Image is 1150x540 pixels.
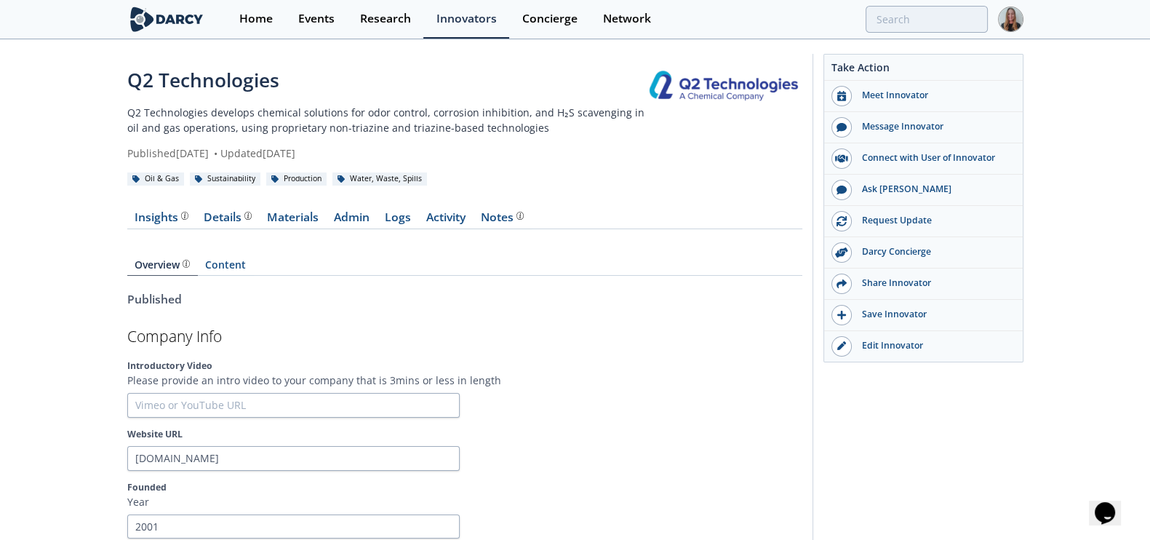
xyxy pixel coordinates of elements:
label: Introductory Video [127,360,802,373]
span: • [212,146,220,160]
p: Q2 Technologies develops chemical solutions for odor control, corrosion inhibition, and H₂S scave... [127,105,647,135]
img: information.svg [244,212,252,220]
div: Innovators [436,13,497,25]
div: Published [127,291,802,309]
div: Events [298,13,335,25]
div: Request Update [852,214,1015,227]
div: Research [360,13,411,25]
div: Network [603,13,651,25]
div: Message Innovator [852,120,1015,133]
a: Details [196,212,260,229]
div: Take Action [824,60,1023,81]
div: Meet Innovator [852,89,1015,102]
div: Share Innovator [852,277,1015,290]
input: Advanced Search [866,6,988,33]
img: logo-wide.svg [127,7,207,32]
label: Website URL [127,428,802,441]
div: Published [DATE] Updated [DATE] [127,146,647,161]
div: Connect with User of Innovator [852,151,1015,164]
button: Save Innovator [824,300,1023,331]
p: Please provide an intro video to your company that is 3mins or less in length [127,373,802,388]
div: Oil & Gas [127,172,185,186]
div: Insights [135,212,188,223]
div: Q2 Technologies [127,66,647,95]
img: Profile [998,7,1023,32]
div: Darcy Concierge [852,245,1015,258]
a: Activity [419,212,474,229]
a: Overview [127,260,198,276]
input: Founded [127,515,460,539]
div: Home [239,13,273,25]
img: information.svg [183,260,191,268]
p: Year [127,494,802,509]
div: Sustainability [190,172,261,186]
input: Website URL [127,446,460,471]
div: Water, Waste, Spills [332,172,428,186]
div: Production [266,172,327,186]
iframe: chat widget [1089,482,1135,525]
div: Notes [481,212,524,223]
div: Ask [PERSON_NAME] [852,183,1015,196]
img: information.svg [181,212,189,220]
div: Details [204,212,252,223]
a: Admin [327,212,378,229]
div: Edit Innovator [852,339,1015,352]
label: Founded [127,481,802,494]
div: Overview [135,260,190,270]
a: Notes [474,212,532,229]
div: Concierge [522,13,578,25]
a: Content [198,260,254,276]
h2: Company Info [127,329,802,344]
input: Vimeo or YouTube URL [127,393,460,418]
a: Edit Innovator [824,331,1023,362]
a: Logs [378,212,419,229]
div: Save Innovator [852,308,1015,321]
a: Materials [260,212,327,229]
img: information.svg [516,212,524,220]
a: Insights [127,212,196,229]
